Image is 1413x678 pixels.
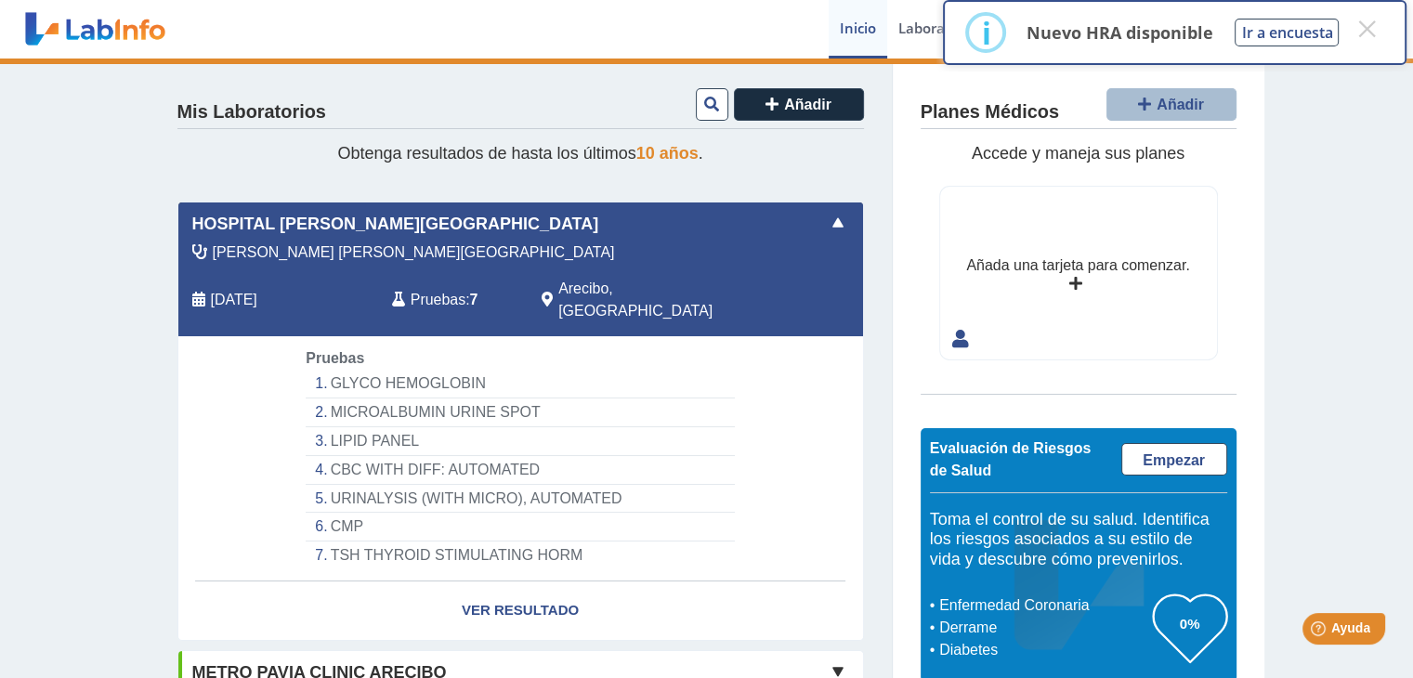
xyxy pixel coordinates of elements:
[972,144,1184,163] span: Accede y maneja sus planes
[1350,12,1383,46] button: Close this dialog
[306,427,734,456] li: LIPID PANEL
[1121,443,1227,476] a: Empezar
[1248,606,1393,658] iframe: Help widget launcher
[470,292,478,307] b: 7
[935,639,1153,661] li: Diabetes
[1143,452,1205,468] span: Empezar
[930,510,1227,570] h5: Toma el control de su salud. Identifica los riesgos asociados a su estilo de vida y descubre cómo...
[1157,97,1204,112] span: Añadir
[734,88,864,121] button: Añadir
[966,254,1189,277] div: Añada una tarjeta para comenzar.
[306,513,734,541] li: CMP
[192,212,599,237] span: Hospital [PERSON_NAME][GEOGRAPHIC_DATA]
[1235,19,1339,46] button: Ir a encuesta
[306,398,734,427] li: MICROALBUMIN URINE SPOT
[1153,612,1227,635] h3: 0%
[411,289,465,311] span: Pruebas
[784,97,831,112] span: Añadir
[306,485,734,514] li: URINALYSIS (WITH MICRO), AUTOMATED
[306,370,734,398] li: GLYCO HEMOGLOBIN
[306,541,734,569] li: TSH THYROID STIMULATING HORM
[921,101,1059,124] h4: Planes Médicos
[178,581,863,640] a: Ver Resultado
[213,241,615,264] span: Barrios Romacho, Francisco
[211,289,257,311] span: 2024-03-10
[930,440,1092,478] span: Evaluación de Riesgos de Salud
[981,16,990,49] div: i
[935,594,1153,617] li: Enfermedad Coronaria
[306,350,364,366] span: Pruebas
[337,144,702,163] span: Obtenga resultados de hasta los últimos .
[378,278,528,322] div: :
[177,101,326,124] h4: Mis Laboratorios
[558,278,764,322] span: Arecibo, PR
[1026,21,1212,44] p: Nuevo HRA disponible
[306,456,734,485] li: CBC WITH DIFF: AUTOMATED
[1106,88,1236,121] button: Añadir
[636,144,699,163] span: 10 años
[935,617,1153,639] li: Derrame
